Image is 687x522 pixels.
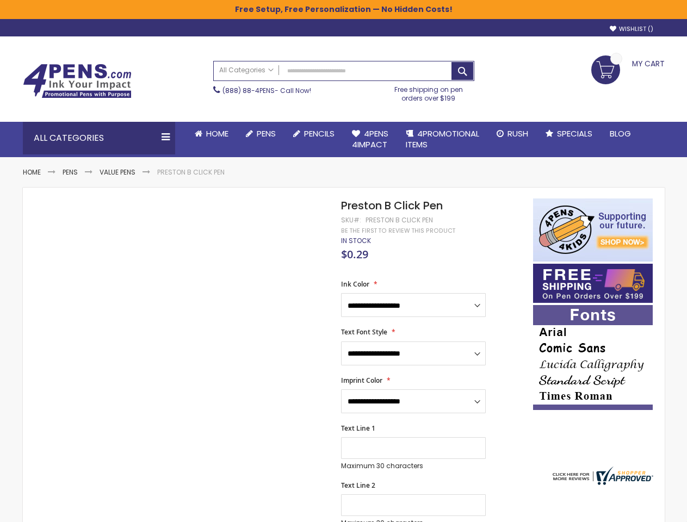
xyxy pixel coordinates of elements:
[610,25,653,33] a: Wishlist
[157,168,225,177] li: Preston B Click Pen
[366,216,433,225] div: Preston B Click Pen
[383,81,474,103] div: Free shipping on pen orders over $199
[352,128,388,150] span: 4Pens 4impact
[488,122,537,146] a: Rush
[610,128,631,139] span: Blog
[206,128,228,139] span: Home
[23,167,41,177] a: Home
[406,128,479,150] span: 4PROMOTIONAL ITEMS
[214,61,279,79] a: All Categories
[533,305,653,410] img: font-personalization-examples
[186,122,237,146] a: Home
[341,198,443,213] span: Preston B Click Pen
[341,237,371,245] div: Availability
[550,478,653,487] a: 4pens.com certificate URL
[341,279,369,289] span: Ink Color
[23,64,132,98] img: 4Pens Custom Pens and Promotional Products
[341,215,361,225] strong: SKU
[341,481,375,490] span: Text Line 2
[23,122,175,154] div: All Categories
[397,122,488,157] a: 4PROMOTIONALITEMS
[222,86,311,95] span: - Call Now!
[304,128,335,139] span: Pencils
[341,376,382,385] span: Imprint Color
[557,128,592,139] span: Specials
[100,167,135,177] a: Value Pens
[533,198,653,262] img: 4pens 4 kids
[341,247,368,262] span: $0.29
[237,122,284,146] a: Pens
[341,227,455,235] a: Be the first to review this product
[341,424,375,433] span: Text Line 1
[507,128,528,139] span: Rush
[343,122,397,157] a: 4Pens4impact
[284,122,343,146] a: Pencils
[257,128,276,139] span: Pens
[63,167,78,177] a: Pens
[222,86,275,95] a: (888) 88-4PENS
[341,462,486,470] p: Maximum 30 characters
[537,122,601,146] a: Specials
[601,122,640,146] a: Blog
[550,467,653,485] img: 4pens.com widget logo
[219,66,274,74] span: All Categories
[533,264,653,303] img: Free shipping on orders over $199
[341,236,371,245] span: In stock
[341,327,387,337] span: Text Font Style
